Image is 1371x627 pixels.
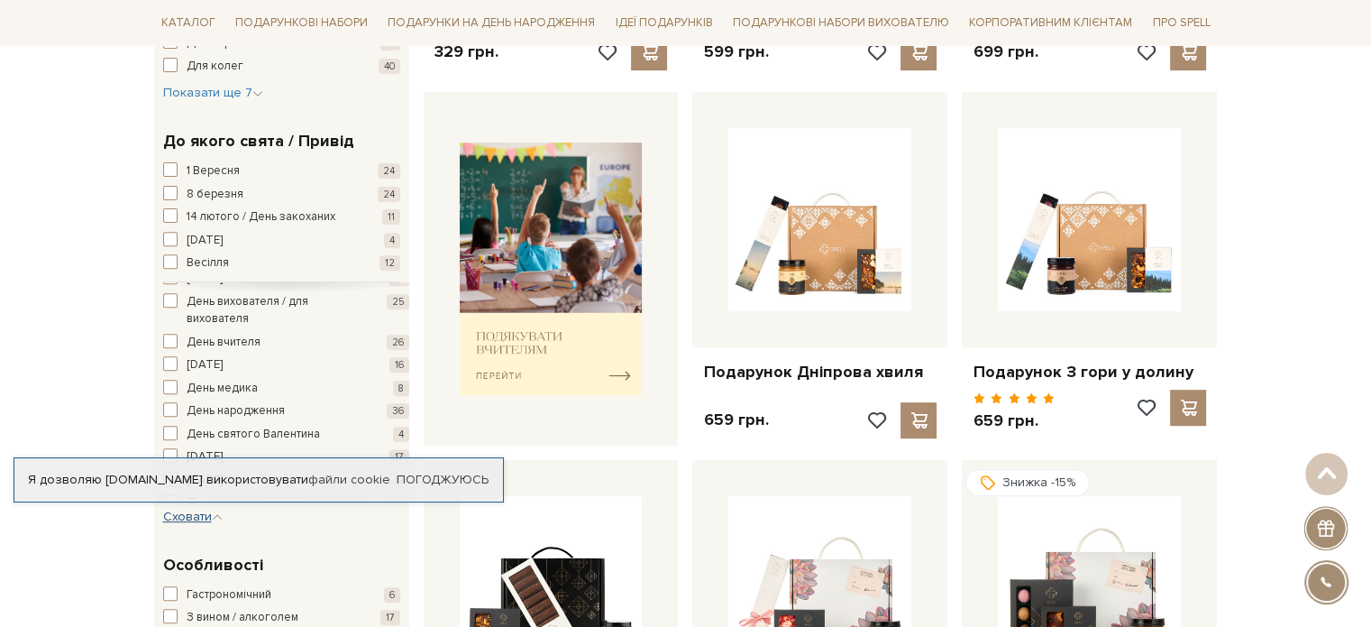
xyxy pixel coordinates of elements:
span: Показати ще 7 [163,85,263,100]
span: Весілля [187,254,229,272]
span: Гастрономічний [187,586,271,604]
span: [DATE] [187,356,223,374]
a: Подарунок Дніпрова хвиля [703,362,937,383]
span: [DATE] [187,448,223,466]
button: День народження 36 [163,402,409,420]
span: 4 [393,427,409,442]
span: 26 [387,335,409,350]
a: Про Spell [1145,9,1217,37]
button: [DATE] 16 [163,356,409,374]
a: файли cookie [308,472,390,487]
span: 17 [380,610,400,625]
span: 8 [393,381,409,396]
span: День вчителя [187,334,260,352]
button: День вчителя 26 [163,334,409,352]
button: 1 Вересня 24 [163,162,400,180]
p: 599 грн. [703,41,768,62]
button: Показати ще 7 [163,84,263,102]
button: День вихователя / для вихователя 25 [163,293,409,328]
span: 25 [387,294,409,309]
span: Для колег [187,58,243,76]
span: 24 [378,163,400,179]
span: 12 [379,255,400,271]
a: Подарункові набори [228,9,375,37]
p: 329 грн. [434,41,498,62]
span: Особливості [163,553,263,577]
span: Сховати [163,509,223,524]
a: Каталог [154,9,223,37]
a: Подарункові набори вихователю [726,7,956,38]
button: Для колег 40 [163,58,400,76]
span: До якого свята / Привід [163,129,354,153]
span: День народження [187,402,285,420]
span: З вином / алкоголем [187,609,298,627]
span: 14 лютого / День закоханих [187,208,335,226]
a: Погоджуюсь [397,472,489,488]
button: [DATE] 17 [163,448,409,466]
span: 6 [384,587,400,603]
a: Подарунок З гори у долину [973,362,1206,383]
button: З вином / алкоголем 17 [163,609,400,627]
span: 36 [387,403,409,419]
span: День вихователя / для вихователя [187,293,360,328]
div: Я дозволяю [DOMAIN_NAME] використовувати [14,472,503,488]
a: Подарунки на День народження [380,9,602,37]
button: 14 лютого / День закоханих 11 [163,208,400,226]
p: 659 грн. [703,410,768,430]
span: День медика [187,380,258,398]
span: [DATE] [187,232,223,250]
span: 8 березня [187,186,243,204]
span: 17 [389,449,409,465]
span: 11 [382,209,400,225]
button: День святого Валентина 4 [163,426,409,444]
span: 40 [379,59,400,74]
span: 16 [389,357,409,373]
a: Ідеї подарунків [608,9,719,37]
button: 8 березня 24 [163,186,400,204]
span: 24 [378,187,400,202]
button: Сховати [163,508,223,526]
div: Знижка -15% [965,469,1090,496]
img: banner [460,143,643,396]
button: [DATE] 4 [163,232,400,250]
span: 1 Вересня [187,162,240,180]
p: 659 грн. [973,410,1055,431]
span: День святого Валентина [187,426,320,444]
span: 4 [384,233,400,248]
a: Корпоративним клієнтам [962,7,1139,38]
button: День медика 8 [163,380,409,398]
button: Весілля 12 [163,254,400,272]
p: 699 грн. [973,41,1037,62]
button: Гастрономічний 6 [163,586,400,604]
